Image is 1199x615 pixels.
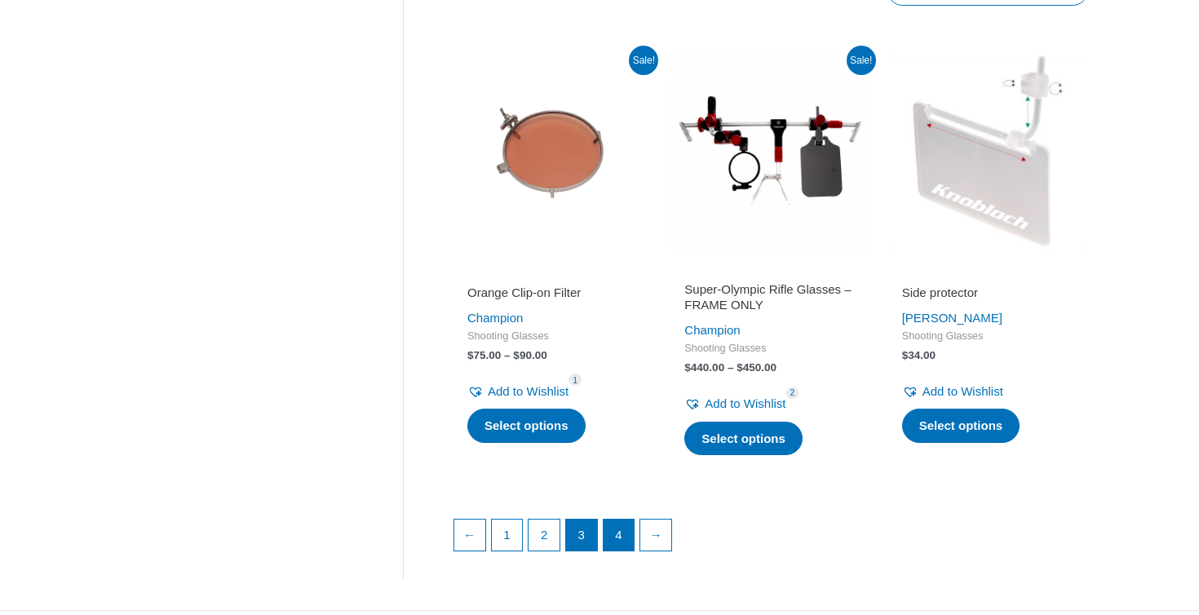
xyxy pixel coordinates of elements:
[684,361,691,374] span: $
[629,46,658,75] span: Sale!
[513,349,520,361] span: $
[504,349,511,361] span: –
[566,520,597,551] span: Page 3
[737,361,743,374] span: $
[684,392,785,415] a: Add to Wishlist
[467,409,586,443] a: Select options for “Orange Clip-on Filter”
[453,51,653,251] img: Orange Clip-on Filter
[902,311,1002,325] a: [PERSON_NAME]
[640,520,671,551] a: →
[529,520,560,551] a: Page 2
[569,374,582,386] span: 1
[513,349,546,361] bdi: 90.00
[786,387,799,399] span: 2
[902,285,1073,307] a: Side protector
[453,519,1088,560] nav: Product Pagination
[847,46,876,75] span: Sale!
[670,51,870,251] img: Super-Olympic Rifle Glasses
[684,361,724,374] bdi: 440.00
[467,285,639,307] a: Orange Clip-on Filter
[684,281,856,320] a: Super-Olympic Rifle Glasses – FRAME ONLY
[488,384,569,398] span: Add to Wishlist
[902,380,1003,403] a: Add to Wishlist
[492,520,523,551] a: Page 1
[728,361,734,374] span: –
[604,520,635,551] a: Page 4
[467,380,569,403] a: Add to Wishlist
[467,262,639,281] iframe: Customer reviews powered by Trustpilot
[902,262,1073,281] iframe: Customer reviews powered by Trustpilot
[684,262,856,281] iframe: Customer reviews powered by Trustpilot
[902,349,909,361] span: $
[684,342,856,356] span: Shooting Glasses
[737,361,776,374] bdi: 450.00
[454,520,485,551] a: ←
[467,285,639,301] h2: Orange Clip-on Filter
[902,349,936,361] bdi: 34.00
[705,396,785,410] span: Add to Wishlist
[902,409,1020,443] a: Select options for “Side protector”
[467,349,501,361] bdi: 75.00
[467,349,474,361] span: $
[467,330,639,343] span: Shooting Glasses
[684,422,803,456] a: Select options for “Super-Olympic Rifle Glasses - FRAME ONLY”
[684,323,740,337] a: Champion
[922,384,1003,398] span: Add to Wishlist
[902,330,1073,343] span: Shooting Glasses
[467,311,523,325] a: Champion
[887,51,1088,251] img: Side protector
[902,285,1073,301] h2: Side protector
[684,281,856,313] h2: Super-Olympic Rifle Glasses – FRAME ONLY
